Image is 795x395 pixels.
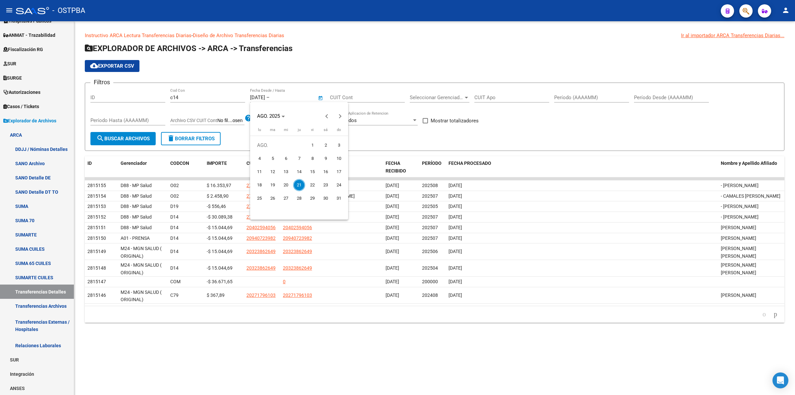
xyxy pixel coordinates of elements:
[319,192,332,205] button: 30 de agosto de 2025
[333,192,345,204] span: 31
[319,165,332,178] button: 16 de agosto de 2025
[306,178,319,192] button: 22 de agosto de 2025
[332,139,345,152] button: 3 de agosto de 2025
[320,192,332,204] span: 30
[292,152,306,165] button: 7 de agosto de 2025
[279,178,292,192] button: 20 de agosto de 2025
[292,165,306,178] button: 14 de agosto de 2025
[311,128,314,132] span: vi
[280,153,292,165] span: 6
[320,179,332,191] span: 23
[306,166,318,178] span: 15
[280,166,292,178] span: 13
[270,128,275,132] span: ma
[253,179,265,191] span: 18
[267,153,279,165] span: 5
[280,179,292,191] span: 20
[332,192,345,205] button: 31 de agosto de 2025
[279,192,292,205] button: 27 de agosto de 2025
[333,139,345,151] span: 3
[253,192,266,205] button: 25 de agosto de 2025
[258,128,261,132] span: lu
[333,109,346,123] button: Next month
[280,192,292,204] span: 27
[253,178,266,192] button: 18 de agosto de 2025
[306,152,319,165] button: 8 de agosto de 2025
[319,152,332,165] button: 9 de agosto de 2025
[306,153,318,165] span: 8
[253,165,266,178] button: 11 de agosto de 2025
[320,153,332,165] span: 9
[306,179,318,191] span: 22
[253,166,265,178] span: 11
[306,165,319,178] button: 15 de agosto de 2025
[333,166,345,178] span: 17
[292,192,306,205] button: 28 de agosto de 2025
[293,166,305,178] span: 14
[266,178,279,192] button: 19 de agosto de 2025
[332,152,345,165] button: 10 de agosto de 2025
[319,139,332,152] button: 2 de agosto de 2025
[333,179,345,191] span: 24
[267,192,279,204] span: 26
[266,192,279,205] button: 26 de agosto de 2025
[306,139,319,152] button: 1 de agosto de 2025
[298,128,301,132] span: ju
[320,109,333,123] button: Previous month
[253,153,265,165] span: 4
[279,165,292,178] button: 13 de agosto de 2025
[284,128,288,132] span: mi
[306,139,318,151] span: 1
[332,165,345,178] button: 17 de agosto de 2025
[319,178,332,192] button: 23 de agosto de 2025
[320,166,332,178] span: 16
[306,192,318,204] span: 29
[292,178,306,192] button: 21 de agosto de 2025
[320,139,332,151] span: 2
[254,110,288,122] button: Choose month and year
[253,139,306,152] td: AGO.
[332,178,345,192] button: 24 de agosto de 2025
[266,152,279,165] button: 5 de agosto de 2025
[293,153,305,165] span: 7
[333,153,345,165] span: 10
[772,372,788,388] div: Open Intercom Messenger
[293,192,305,204] span: 28
[337,128,341,132] span: do
[267,166,279,178] span: 12
[293,179,305,191] span: 21
[253,152,266,165] button: 4 de agosto de 2025
[279,152,292,165] button: 6 de agosto de 2025
[257,113,280,119] span: AGO. 2025
[306,192,319,205] button: 29 de agosto de 2025
[267,179,279,191] span: 19
[266,165,279,178] button: 12 de agosto de 2025
[324,128,328,132] span: sá
[253,192,265,204] span: 25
